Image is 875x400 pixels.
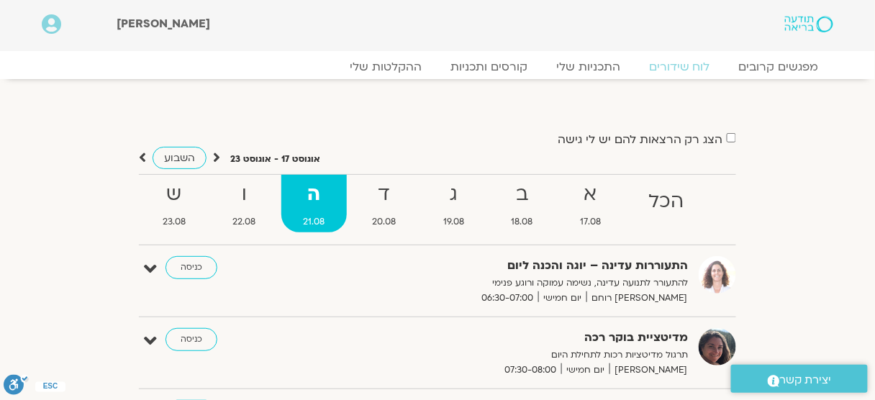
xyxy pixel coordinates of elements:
strong: הכל [626,186,706,218]
strong: ב [489,178,556,211]
a: קורסים ותכניות [436,60,542,74]
a: כניסה [166,256,217,279]
strong: ג [421,178,486,211]
span: יום חמישי [538,291,586,306]
span: 20.08 [350,214,418,229]
p: להתעורר לתנועה עדינה, נשימה עמוקה ורוגע פנימי [335,276,688,291]
span: [PERSON_NAME] [609,363,688,378]
a: הכל [626,175,706,232]
a: ג19.08 [421,175,486,232]
a: מפגשים קרובים [725,60,833,74]
strong: התעוררות עדינה – יוגה והכנה ליום [335,256,688,276]
span: 07:30-08:00 [499,363,561,378]
a: ד20.08 [350,175,418,232]
span: 22.08 [211,214,278,229]
span: 17.08 [558,214,624,229]
strong: א [558,178,624,211]
a: א17.08 [558,175,624,232]
span: 18.08 [489,214,556,229]
label: הצג רק הרצאות להם יש לי גישה [558,133,723,146]
span: 06:30-07:00 [476,291,538,306]
a: ו22.08 [211,175,278,232]
span: יצירת קשר [780,371,832,390]
a: ש23.08 [140,175,208,232]
a: ה21.08 [281,175,348,232]
strong: ו [211,178,278,211]
span: 19.08 [421,214,486,229]
a: לוח שידורים [635,60,725,74]
nav: Menu [42,60,833,74]
p: אוגוסט 17 - אוגוסט 23 [230,152,320,167]
span: 21.08 [281,214,348,229]
strong: ש [140,178,208,211]
span: השבוע [164,151,195,165]
a: התכניות שלי [542,60,635,74]
a: השבוע [153,147,207,169]
a: ההקלטות שלי [335,60,436,74]
a: כניסה [166,328,217,351]
strong: ד [350,178,418,211]
span: יום חמישי [561,363,609,378]
a: יצירת קשר [731,365,868,393]
a: ב18.08 [489,175,556,232]
span: [PERSON_NAME] [117,16,211,32]
span: [PERSON_NAME] רוחם [586,291,688,306]
strong: ה [281,178,348,211]
strong: מדיטציית בוקר רכה [335,328,688,347]
p: תרגול מדיטציות רכות לתחילת היום [335,347,688,363]
span: 23.08 [140,214,208,229]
